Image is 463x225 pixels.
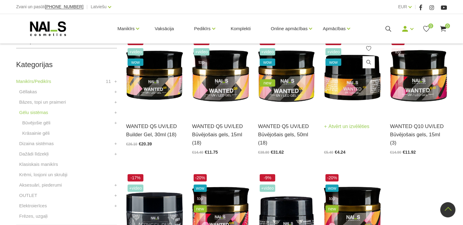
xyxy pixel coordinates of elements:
[260,184,275,192] span: +Video
[415,3,416,11] span: |
[192,36,249,115] img: Gels WANTED NAILS cosmetics tehniķu komanda ir radījusi gelu, kas ilgi jau ir katra meistara mekl...
[260,174,275,181] span: -9%
[260,79,275,87] span: new
[114,98,117,106] a: +
[271,16,307,41] a: Online apmācības
[86,3,88,11] span: |
[445,23,450,28] span: 0
[260,59,275,66] span: wow
[260,69,275,76] span: top
[19,150,49,158] a: Dažādi līdzekļi
[106,78,111,85] span: 11
[128,184,143,192] span: +Video
[398,3,407,10] a: EUR
[205,150,218,155] span: €11.75
[439,25,447,33] a: 0
[391,48,405,55] span: top
[194,184,207,192] span: wow
[114,202,117,209] a: +
[325,195,338,202] span: top
[16,61,117,69] h2: Kategorijas
[19,171,67,178] a: Krēmi, losjoni un skrubji
[114,109,117,116] a: +
[128,69,143,76] span: top
[390,150,401,155] span: €14.90
[139,141,152,146] span: €20.39
[325,174,338,181] span: -20%
[194,59,209,66] span: top
[126,122,183,139] a: WANTED Q5 UV/LED Builder Gel, 30ml (18)
[271,150,284,155] span: €31.62
[403,150,416,155] span: €11.92
[19,140,54,147] a: Dizaina sistēmas
[114,150,117,158] a: +
[126,36,183,115] img: Gels WANTED NAILS cosmetics tehniķu komanda ir radījusi gelu, kas ilgi jau ir katra meistara mekl...
[45,5,83,9] a: [PHONE_NUMBER]
[335,150,345,155] span: €4.24
[192,150,203,155] span: €14.40
[324,122,369,131] a: Atvērt un izvēlēties
[194,16,210,41] a: Pedikīrs
[226,14,256,43] a: Komplekti
[19,161,58,168] a: Klasiskais manikīrs
[150,14,179,43] a: Vaksācija
[114,88,117,95] a: +
[91,3,107,10] a: Latviešu
[19,109,48,116] a: Gēlu sistēmas
[22,130,50,137] a: Krāsainie gēli
[325,184,338,192] span: wow
[194,195,207,202] span: top
[423,25,430,33] a: 0
[390,36,447,115] img: Gels WANTED NAILS cosmetics tehniķu komanda ir radījusi gelu, kas ilgi jau ir katra meistara mekl...
[19,192,37,199] a: OUTLET
[118,16,135,41] a: Manikīrs
[19,88,37,95] a: Gēllakas
[19,212,47,220] a: Frēzes, uzgaļi
[19,98,66,106] a: Bāzes, topi un praimeri
[324,150,333,155] span: €5.40
[16,78,51,85] a: Manikīrs/Pedikīrs
[258,150,269,155] span: €38.80
[324,36,381,115] img: Gels WANTED NAILS cosmetics tehniķu komanda ir radījusi gelu, kas ilgi jau ir katra meistara mekl...
[114,140,117,147] a: +
[258,36,315,115] img: Gels WANTED NAILS cosmetics tehniķu komanda ir radījusi gelu, kas ilgi jau ir katra meistara mekl...
[390,122,447,147] a: WANTED Q10 UV/LED Būvējošais gels, 15ml (3)
[128,174,143,181] span: -17%
[194,174,207,181] span: -20%
[128,48,143,55] span: +Video
[45,4,83,9] span: [PHONE_NUMBER]
[260,48,275,55] span: +Video
[192,122,249,147] a: WANTED Q5 UV/LED Būvējošais gels, 15ml (18)
[19,202,47,209] a: Elektroierīces
[114,119,117,127] a: +
[194,205,207,212] span: new
[325,48,341,55] span: +Video
[323,16,345,41] a: Apmācības
[22,119,51,127] a: Būvējošie gēli
[428,23,433,28] span: 0
[258,122,315,147] a: WANTED Q5 UV/LED Būvējošais gels, 50ml (18)
[16,3,83,11] div: Zvani un pasūti
[114,78,117,85] a: +
[126,142,137,146] span: €26.10
[19,181,62,189] a: Aksesuāri, piederumi
[194,48,209,55] span: +Video
[114,181,117,189] a: +
[325,205,338,212] span: new
[128,59,143,66] span: wow
[325,59,341,66] span: wow
[114,192,117,199] a: +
